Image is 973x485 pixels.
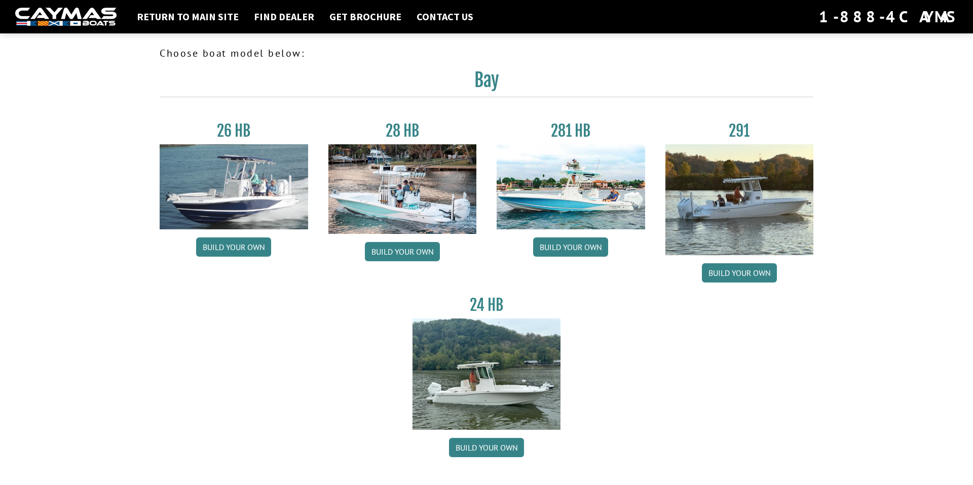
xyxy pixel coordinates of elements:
[533,237,608,257] a: Build your own
[449,438,524,457] a: Build your own
[819,6,958,28] div: 1-888-4CAYMAS
[196,237,271,257] a: Build your own
[411,10,478,23] a: Contact Us
[160,122,308,140] h3: 26 HB
[132,10,244,23] a: Return to main site
[324,10,406,23] a: Get Brochure
[702,263,777,282] a: Build your own
[413,296,561,314] h3: 24 HB
[665,122,814,140] h3: 291
[365,242,440,261] a: Build your own
[160,46,813,61] p: Choose boat model below:
[497,122,645,140] h3: 281 HB
[665,144,814,255] img: 291_Thumbnail.jpg
[413,318,561,429] img: 24_HB_thumbnail.jpg
[328,122,477,140] h3: 28 HB
[160,69,813,97] h2: Bay
[160,144,308,229] img: 26_new_photo_resized.jpg
[15,8,117,26] img: white-logo-c9c8dbefe5ff5ceceb0f0178aa75bf4bb51f6bca0971e226c86eb53dfe498488.png
[249,10,319,23] a: Find Dealer
[497,144,645,229] img: 28-hb-twin.jpg
[328,144,477,234] img: 28_hb_thumbnail_for_caymas_connect.jpg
